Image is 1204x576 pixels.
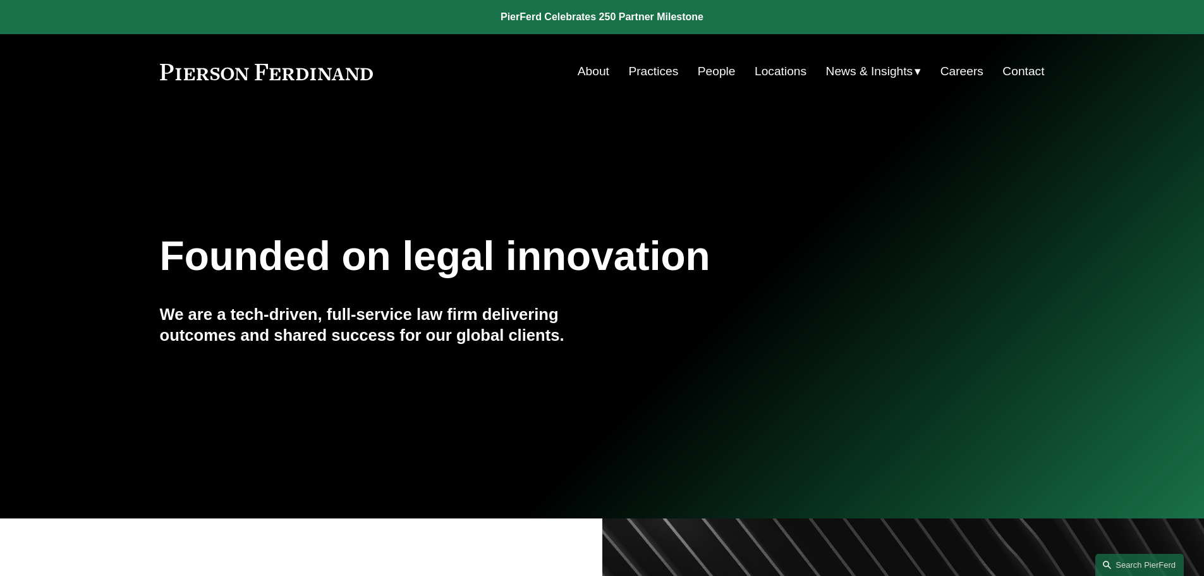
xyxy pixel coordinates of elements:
h4: We are a tech-driven, full-service law firm delivering outcomes and shared success for our global... [160,304,602,345]
a: Careers [940,59,983,83]
a: folder dropdown [826,59,921,83]
span: News & Insights [826,61,913,83]
a: Locations [755,59,806,83]
a: People [698,59,736,83]
a: About [578,59,609,83]
a: Contact [1002,59,1044,83]
a: Practices [628,59,678,83]
a: Search this site [1095,554,1184,576]
h1: Founded on legal innovation [160,233,897,279]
